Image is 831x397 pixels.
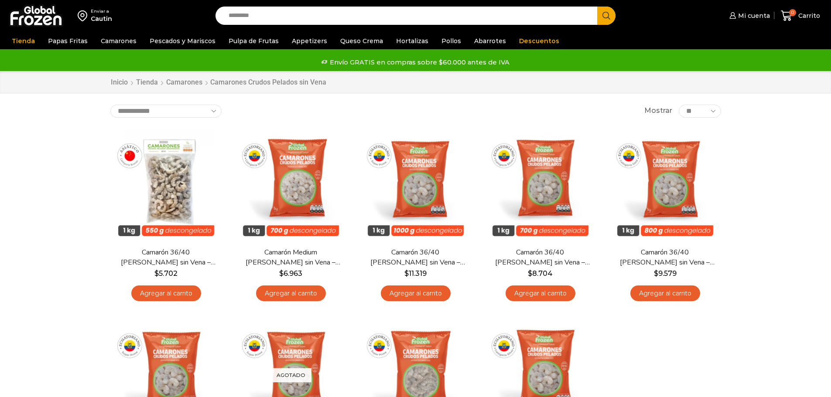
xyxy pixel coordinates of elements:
div: Enviar a [91,8,112,14]
a: Descuentos [515,33,564,49]
a: Queso Crema [336,33,387,49]
a: Camarones [96,33,141,49]
a: Abarrotes [470,33,510,49]
span: $ [654,269,658,278]
a: Agregar al carrito: “Camarón 36/40 Crudo Pelado sin Vena - Gold - Caja 10 kg” [630,285,700,302]
span: 0 [789,9,796,16]
a: Camarón 36/40 [PERSON_NAME] sin Vena – Super Prime – Caja 10 kg [365,248,465,268]
a: Mi cuenta [727,7,770,24]
a: Pescados y Mariscos [145,33,220,49]
a: Appetizers [287,33,332,49]
a: Agregar al carrito: “Camarón Medium Crudo Pelado sin Vena - Silver - Caja 10 kg” [256,285,326,302]
span: Mi cuenta [736,11,770,20]
button: Search button [597,7,616,25]
a: 0 Carrito [779,6,822,26]
img: address-field-icon.svg [78,8,91,23]
span: $ [404,269,409,278]
a: Agregar al carrito: “Camarón 36/40 Crudo Pelado sin Vena - Silver - Caja 10 kg” [506,285,575,302]
select: Pedido de la tienda [110,105,222,118]
bdi: 9.579 [654,269,677,278]
a: Camarón 36/40 [PERSON_NAME] sin Vena – Bronze – Caja 10 kg [116,248,216,268]
a: Inicio [110,78,128,88]
h1: Camarones Crudos Pelados sin Vena [210,78,326,86]
bdi: 5.702 [154,269,178,278]
a: Camarón 36/40 [PERSON_NAME] sin Vena – Gold – Caja 10 kg [615,248,715,268]
a: Tienda [136,78,158,88]
a: Papas Fritas [44,33,92,49]
div: Cautin [91,14,112,23]
span: $ [528,269,532,278]
p: Agotado [270,368,311,383]
bdi: 11.319 [404,269,427,278]
span: Mostrar [644,106,672,116]
bdi: 6.963 [279,269,302,278]
a: Tienda [7,33,39,49]
span: Carrito [796,11,820,20]
a: Camarón 36/40 [PERSON_NAME] sin Vena – Silver – Caja 10 kg [490,248,590,268]
a: Hortalizas [392,33,433,49]
bdi: 8.704 [528,269,553,278]
a: Camarones [166,78,203,88]
a: Agregar al carrito: “Camarón 36/40 Crudo Pelado sin Vena - Super Prime - Caja 10 kg” [381,285,451,302]
span: $ [154,269,159,278]
a: Agregar al carrito: “Camarón 36/40 Crudo Pelado sin Vena - Bronze - Caja 10 kg” [131,285,201,302]
nav: Breadcrumb [110,78,326,88]
a: Pollos [437,33,465,49]
a: Pulpa de Frutas [224,33,283,49]
span: $ [279,269,284,278]
a: Camarón Medium [PERSON_NAME] sin Vena – Silver – Caja 10 kg [240,248,341,268]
